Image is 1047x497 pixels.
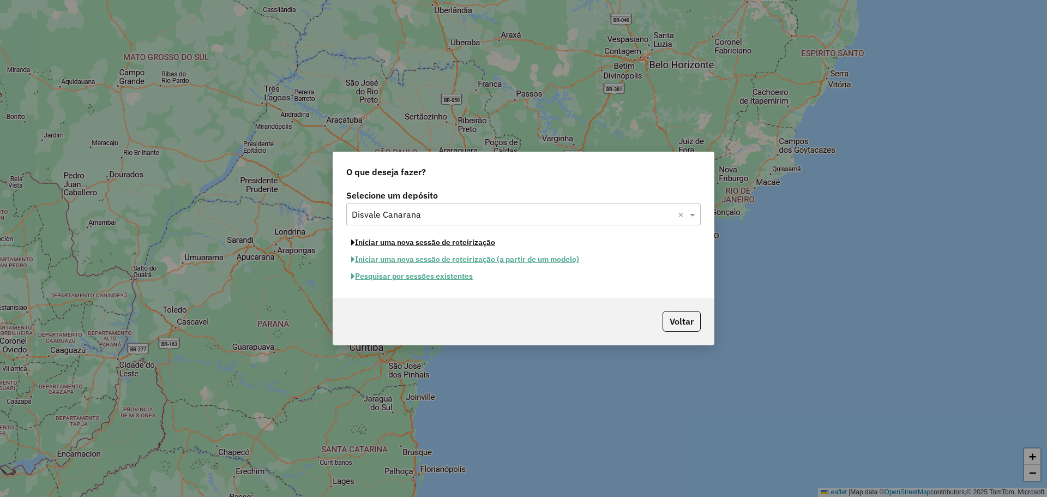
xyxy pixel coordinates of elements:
[678,208,687,221] span: Clear all
[346,165,426,178] span: O que deseja fazer?
[346,251,584,268] button: Iniciar uma nova sessão de roteirização (a partir de um modelo)
[346,268,478,285] button: Pesquisar por sessões existentes
[663,311,701,332] button: Voltar
[346,234,500,251] button: Iniciar uma nova sessão de roteirização
[346,189,701,202] label: Selecione um depósito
